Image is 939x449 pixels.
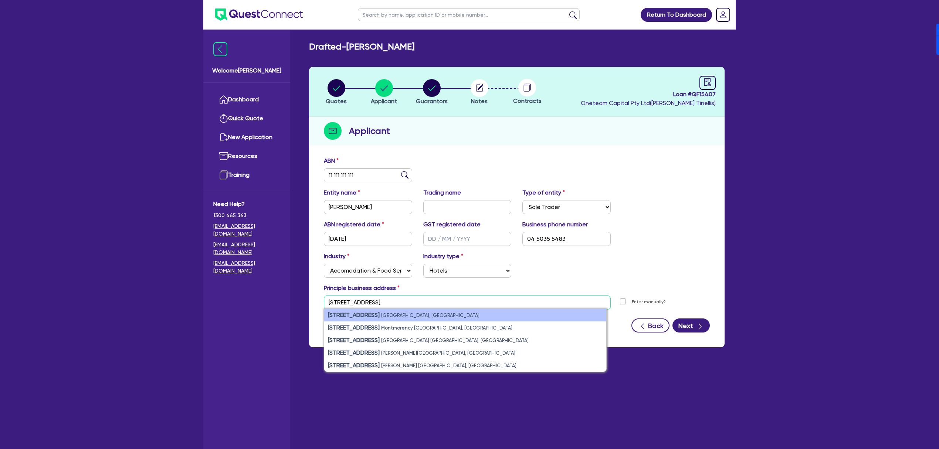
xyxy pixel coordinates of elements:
button: Back [631,318,669,332]
a: [EMAIL_ADDRESS][DOMAIN_NAME] [213,259,280,275]
label: Industry [324,252,349,261]
strong: [STREET_ADDRESS] [328,311,380,318]
a: New Application [213,128,280,147]
h2: Drafted - [PERSON_NAME] [309,41,414,52]
span: Notes [471,98,488,105]
small: [PERSON_NAME][GEOGRAPHIC_DATA], [GEOGRAPHIC_DATA] [381,350,515,356]
label: Enter manually? [632,298,666,305]
img: step-icon [324,122,342,140]
label: Entity name [324,188,360,197]
label: ABN [324,156,339,165]
button: Notes [470,79,489,106]
span: Loan # QF15407 [581,90,716,99]
a: Dropdown toggle [713,5,733,24]
span: Welcome [PERSON_NAME] [212,66,281,75]
strong: [STREET_ADDRESS] [328,337,380,344]
small: [GEOGRAPHIC_DATA] [GEOGRAPHIC_DATA], [GEOGRAPHIC_DATA] [381,338,529,343]
a: [EMAIL_ADDRESS][DOMAIN_NAME] [213,241,280,256]
small: [PERSON_NAME] [GEOGRAPHIC_DATA], [GEOGRAPHIC_DATA] [381,363,516,368]
button: Quotes [325,79,347,106]
input: Search by name, application ID or mobile number... [358,8,580,21]
small: Montmorency [GEOGRAPHIC_DATA], [GEOGRAPHIC_DATA] [381,325,512,331]
label: ABN registered date [324,220,384,229]
label: GST registered date [423,220,481,229]
strong: [STREET_ADDRESS] [328,324,380,331]
img: quick-quote [219,114,228,123]
span: Guarantors [416,98,448,105]
a: Dashboard [213,90,280,109]
a: Quick Quote [213,109,280,128]
span: audit [704,78,712,86]
img: quest-connect-logo-blue [215,9,303,21]
span: 1300 465 363 [213,212,280,219]
strong: [STREET_ADDRESS] [328,362,380,369]
label: Industry type [423,252,463,261]
h2: Applicant [349,124,390,138]
input: DD / MM / YYYY [324,232,412,246]
strong: [STREET_ADDRESS] [328,349,380,356]
img: new-application [219,133,228,142]
span: Quotes [326,98,347,105]
a: Return To Dashboard [641,8,712,22]
label: Principle business address [324,284,400,293]
button: Applicant [370,79,397,106]
span: Need Help? [213,200,280,209]
img: abn-lookup icon [401,171,409,179]
label: Type of entity [522,188,565,197]
img: training [219,171,228,179]
img: resources [219,152,228,161]
span: Applicant [371,98,397,105]
label: Business phone number [522,220,588,229]
a: [EMAIL_ADDRESS][DOMAIN_NAME] [213,222,280,238]
a: Resources [213,147,280,166]
small: [GEOGRAPHIC_DATA], [GEOGRAPHIC_DATA] [381,313,479,318]
label: Trading name [423,188,461,197]
input: DD / MM / YYYY [423,232,512,246]
button: Next [672,318,710,332]
span: Contracts [513,97,542,104]
img: icon-menu-close [213,42,227,56]
button: Guarantors [416,79,448,106]
a: Training [213,166,280,185]
span: Oneteam Capital Pty Ltd ( [PERSON_NAME] Tinellis ) [581,99,716,107]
